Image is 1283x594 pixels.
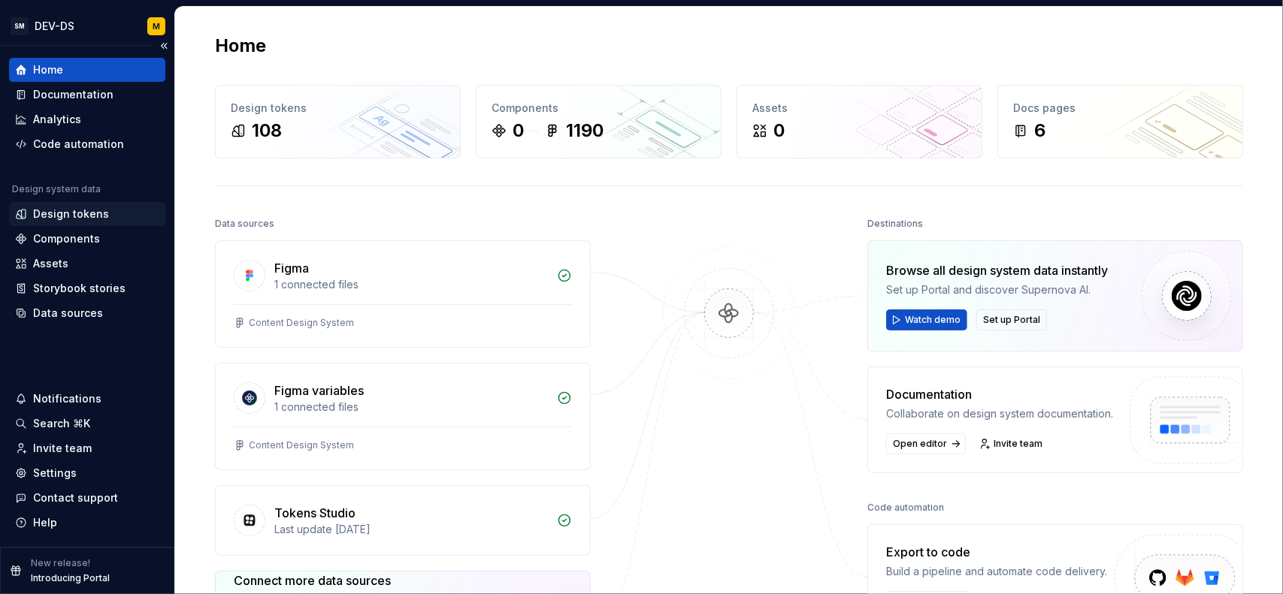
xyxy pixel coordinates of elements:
[1034,119,1045,143] div: 6
[9,511,165,535] button: Help
[153,35,174,56] button: Collapse sidebar
[215,363,591,470] a: Figma variables1 connected filesContent Design System
[33,515,57,530] div: Help
[9,461,165,485] a: Settings
[867,497,944,518] div: Code automation
[11,17,29,35] div: SM
[215,34,266,58] h2: Home
[773,119,785,143] div: 0
[33,490,118,505] div: Contact support
[566,119,604,143] div: 1190
[9,301,165,325] a: Data sources
[33,416,90,431] div: Search ⌘K
[33,112,81,127] div: Analytics
[274,400,548,415] div: 1 connected files
[886,385,1113,403] div: Documentation
[33,391,101,406] div: Notifications
[976,309,1047,330] button: Set up Portal
[886,309,967,330] button: Watch demo
[274,522,548,537] div: Last update [DATE]
[886,406,1113,421] div: Collaborate on design system documentation.
[33,231,100,246] div: Components
[9,486,165,510] button: Contact support
[975,433,1049,454] a: Invite team
[274,504,356,522] div: Tokens Studio
[35,19,74,34] div: DEV-DS
[492,101,706,116] div: Components
[9,436,165,460] a: Invite team
[252,119,282,143] div: 108
[9,252,165,276] a: Assets
[9,276,165,300] a: Storybook stories
[33,87,113,102] div: Documentation
[33,441,92,456] div: Invite team
[1013,101,1227,116] div: Docs pages
[476,85,722,158] a: Components01190
[274,259,309,277] div: Figma
[886,543,1107,561] div: Export to code
[274,277,548,292] div: 1 connected files
[231,101,445,116] div: Design tokens
[33,306,103,321] div: Data sources
[33,62,63,77] div: Home
[9,227,165,251] a: Components
[33,281,126,296] div: Storybook stories
[3,10,171,42] button: SMDEV-DSM
[886,433,966,454] a: Open editor
[215,85,461,158] a: Design tokens108
[153,20,160,32] div: M
[997,85,1243,158] a: Docs pages6
[9,58,165,82] a: Home
[9,387,165,411] button: Notifications
[249,317,354,329] div: Content Design System
[9,412,165,436] button: Search ⌘K
[33,256,68,271] div: Assets
[9,107,165,131] a: Analytics
[33,137,124,152] div: Code automation
[886,282,1108,297] div: Set up Portal and discover Supernova AI.
[215,240,591,348] a: Figma1 connected filesContent Design System
[31,557,90,569] p: New release!
[886,261,1108,279] div: Browse all design system data instantly
[737,85,982,158] a: Assets0
[215,213,274,234] div: Data sources
[905,314,961,326] span: Watch demo
[9,132,165,156] a: Code automation
[994,438,1042,450] span: Invite team
[31,572,110,584] p: Introducing Portal
[33,207,109,222] div: Design tokens
[12,183,101,195] div: Design system data
[9,202,165,226] a: Design tokens
[893,438,947,450] span: Open editor
[513,119,524,143] div: 0
[983,314,1040,326] span: Set up Portal
[215,485,591,556] a: Tokens StudioLast update [DATE]
[274,381,364,400] div: Figma variables
[249,439,354,451] div: Content Design System
[886,564,1107,579] div: Build a pipeline and automate code delivery.
[752,101,967,116] div: Assets
[867,213,923,234] div: Destinations
[9,83,165,107] a: Documentation
[33,466,77,481] div: Settings
[234,571,445,589] div: Connect more data sources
